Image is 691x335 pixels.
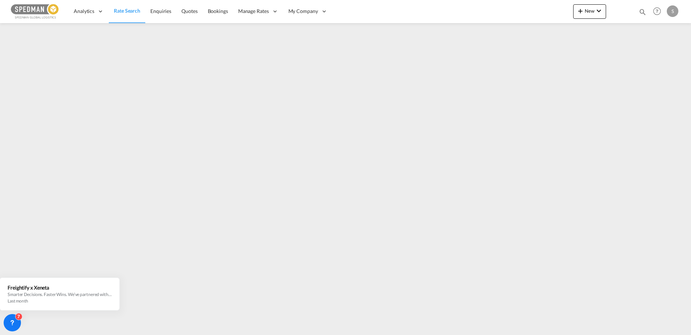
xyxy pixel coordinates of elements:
[150,8,171,14] span: Enquiries
[667,5,678,17] div: S
[595,6,603,15] md-icon: icon-chevron-down
[573,4,606,19] button: icon-plus 400-fgNewicon-chevron-down
[288,8,318,15] span: My Company
[651,5,667,18] div: Help
[651,5,663,17] span: Help
[576,8,603,14] span: New
[181,8,197,14] span: Quotes
[208,8,228,14] span: Bookings
[639,8,647,16] md-icon: icon-magnify
[74,8,94,15] span: Analytics
[639,8,647,19] div: icon-magnify
[238,8,269,15] span: Manage Rates
[11,3,60,19] img: c12ca350ff1b11efb6b291369744d907.png
[114,8,140,14] span: Rate Search
[576,6,585,15] md-icon: icon-plus 400-fg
